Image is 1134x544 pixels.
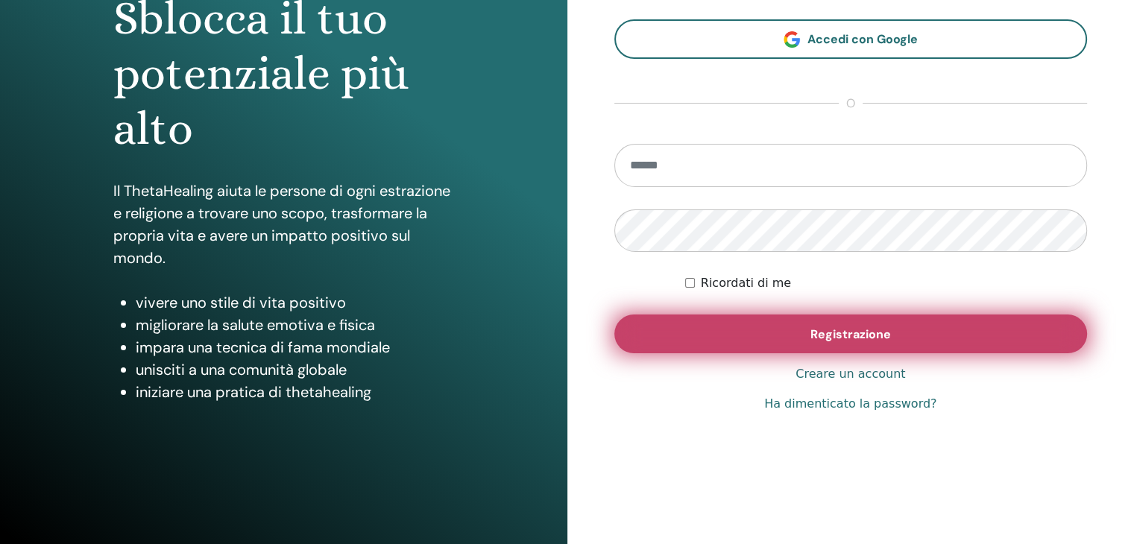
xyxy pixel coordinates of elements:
[810,326,891,342] font: Registrazione
[764,395,936,413] a: Ha dimenticato la password?
[614,19,1088,59] a: Accedi con Google
[614,314,1088,353] button: Registrazione
[685,274,1087,292] div: Mantienimi autenticato a tempo indeterminato o finché non mi disconnetto manualmente
[796,365,905,383] a: Creare un account
[136,315,375,335] font: migliorare la salute emotiva e fisica
[701,276,791,290] font: Ricordati di me
[764,396,936,411] font: Ha dimenticato la password?
[136,338,390,357] font: impara una tecnica di fama mondiale
[136,293,346,312] font: vivere uno stile di vita positivo
[846,95,855,111] font: O
[807,31,918,47] font: Accedi con Google
[113,181,450,268] font: Il ThetaHealing aiuta le persone di ogni estrazione e religione a trovare uno scopo, trasformare ...
[136,360,347,379] font: unisciti a una comunità globale
[796,367,905,381] font: Creare un account
[136,382,371,402] font: iniziare una pratica di thetahealing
